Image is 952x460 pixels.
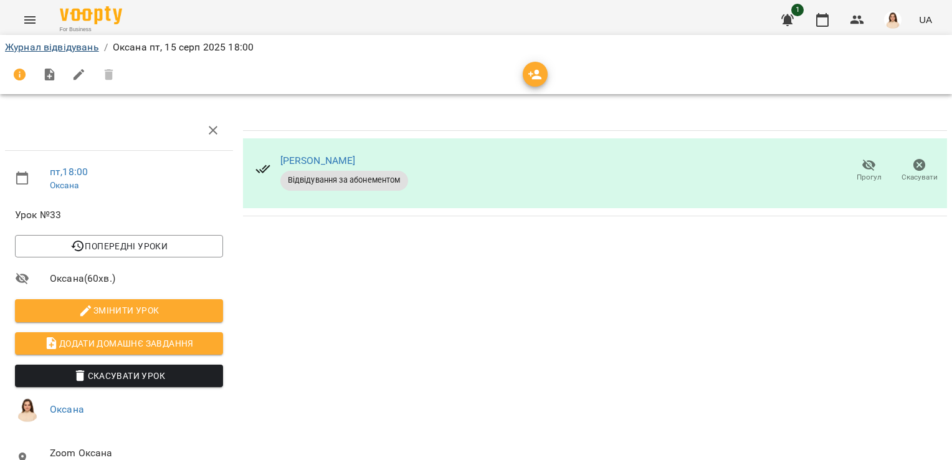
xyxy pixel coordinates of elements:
span: Додати домашнє завдання [25,336,213,351]
a: пт , 18:00 [50,166,88,178]
span: Попередні уроки [25,239,213,254]
button: UA [914,8,937,31]
img: 76124efe13172d74632d2d2d3678e7ed.png [15,397,40,422]
a: Оксана [50,180,79,190]
button: Скасувати [894,153,945,188]
button: Змінити урок [15,299,223,322]
span: Прогул [857,172,882,183]
span: For Business [60,26,122,34]
span: 1 [791,4,804,16]
span: Відвідування за абонементом [280,175,408,186]
button: Додати домашнє завдання [15,332,223,355]
a: [PERSON_NAME] [280,155,356,166]
a: Оксана [50,403,84,415]
span: Урок №33 [15,208,223,223]
p: Оксана пт, 15 серп 2025 18:00 [113,40,254,55]
li: / [104,40,108,55]
button: Попередні уроки [15,235,223,257]
button: Menu [15,5,45,35]
img: 76124efe13172d74632d2d2d3678e7ed.png [884,11,902,29]
button: Прогул [844,153,894,188]
span: Скасувати Урок [25,368,213,383]
span: Змінити урок [25,303,213,318]
span: Оксана ( 60 хв. ) [50,271,223,286]
span: UA [919,13,932,26]
nav: breadcrumb [5,40,947,55]
button: Скасувати Урок [15,365,223,387]
img: Voopty Logo [60,6,122,24]
span: Скасувати [902,172,938,183]
a: Журнал відвідувань [5,41,99,53]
